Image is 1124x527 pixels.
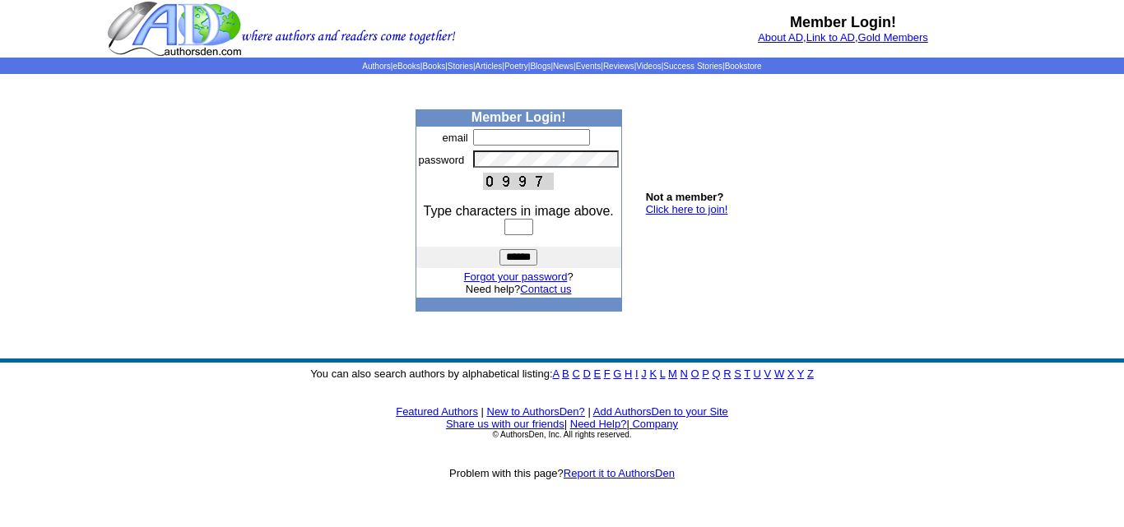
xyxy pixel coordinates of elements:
[530,62,550,71] a: Blogs
[572,368,579,380] a: C
[576,62,601,71] a: Events
[646,203,728,215] a: Click here to join!
[464,270,568,283] a: Forgot your password
[663,62,722,71] a: Success Stories
[449,467,675,479] font: Problem with this page?
[362,62,761,71] span: | | | | | | | | | | | |
[632,418,678,430] a: Company
[593,405,728,418] a: Add AuthorsDen to your Site
[636,62,661,71] a: Videos
[635,368,639,380] a: I
[660,368,666,380] a: L
[680,368,688,380] a: N
[774,368,784,380] a: W
[604,368,611,380] a: F
[807,368,814,380] a: Z
[553,368,560,380] a: A
[483,173,554,190] img: This Is CAPTCHA Image
[448,62,473,71] a: Stories
[790,14,896,30] b: Member Login!
[613,368,621,380] a: G
[583,368,590,380] a: D
[712,368,720,380] a: Q
[396,405,478,418] a: Featured Authors
[723,368,731,380] a: R
[593,368,601,380] a: E
[520,283,571,295] a: Contact us
[764,368,772,380] a: V
[646,191,724,203] b: Not a member?
[392,62,420,71] a: eBooks
[424,204,614,218] font: Type characters in image above.
[758,31,928,44] font: , ,
[487,405,585,418] a: New to AuthorsDen?
[691,368,699,380] a: O
[758,31,803,44] a: About AD
[419,154,465,166] font: password
[564,467,675,479] a: Report it to AuthorsDen
[787,368,795,380] a: X
[310,368,814,380] font: You can also search authors by alphabetical listing:
[744,368,750,380] a: T
[476,62,503,71] a: Articles
[471,110,566,124] b: Member Login!
[668,368,677,380] a: M
[858,31,928,44] a: Gold Members
[492,430,631,439] font: © AuthorsDen, Inc. All rights reserved.
[570,418,627,430] a: Need Help?
[562,368,569,380] a: B
[702,368,708,380] a: P
[725,62,762,71] a: Bookstore
[481,405,484,418] font: |
[362,62,390,71] a: Authors
[625,368,632,380] a: H
[588,405,590,418] font: |
[649,368,657,380] a: K
[641,368,647,380] a: J
[626,418,678,430] font: |
[797,368,804,380] a: Y
[603,62,634,71] a: Reviews
[754,368,761,380] a: U
[446,418,564,430] a: Share us with our friends
[504,62,528,71] a: Poetry
[564,418,567,430] font: |
[464,270,574,283] font: ?
[422,62,445,71] a: Books
[553,62,574,71] a: News
[466,283,572,295] font: Need help?
[734,368,741,380] a: S
[806,31,855,44] a: Link to AD
[443,132,468,144] font: email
